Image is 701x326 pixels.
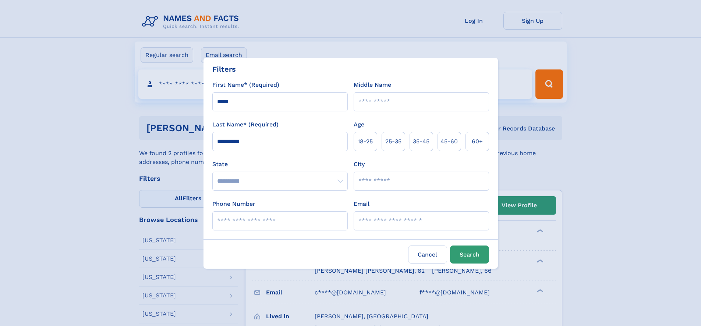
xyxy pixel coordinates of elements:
[354,80,391,89] label: Middle Name
[212,64,236,75] div: Filters
[212,120,279,129] label: Last Name* (Required)
[385,137,401,146] span: 25‑35
[354,160,365,169] label: City
[212,200,255,208] label: Phone Number
[450,246,489,264] button: Search
[472,137,483,146] span: 60+
[440,137,458,146] span: 45‑60
[354,120,364,129] label: Age
[212,80,279,89] label: First Name* (Required)
[212,160,348,169] label: State
[413,137,429,146] span: 35‑45
[354,200,369,208] label: Email
[358,137,373,146] span: 18‑25
[408,246,447,264] label: Cancel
